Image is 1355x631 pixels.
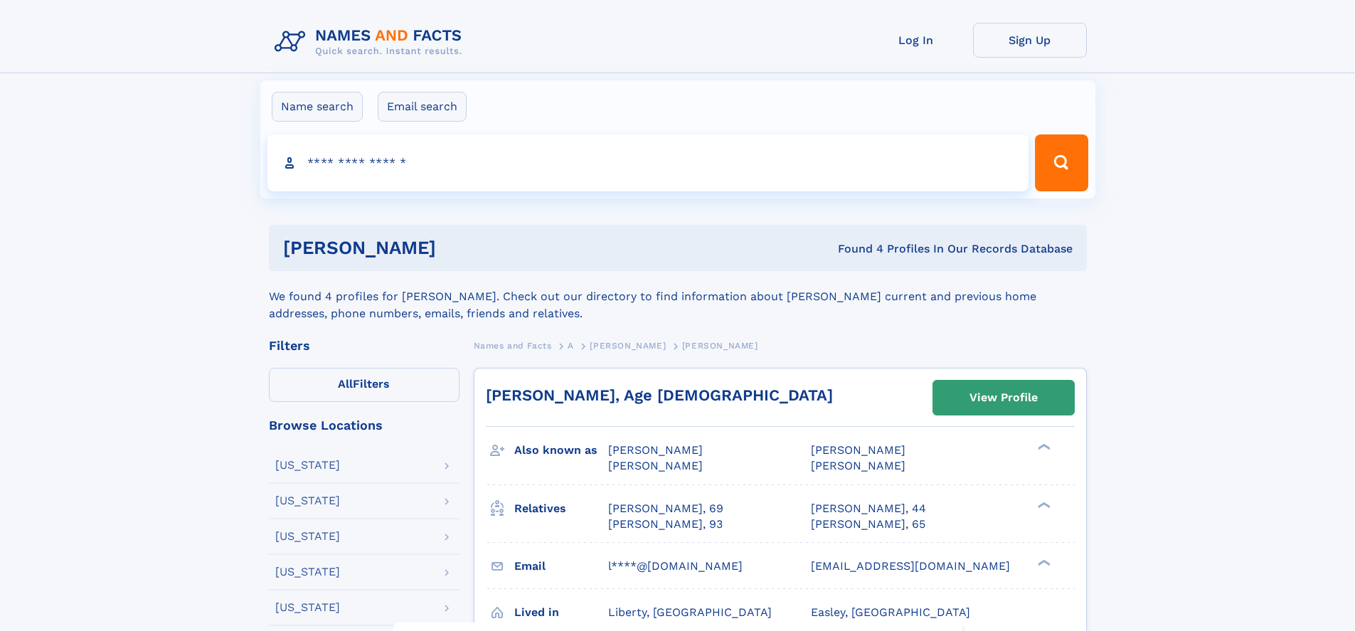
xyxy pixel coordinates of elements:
a: [PERSON_NAME], 93 [608,516,723,532]
h3: Also known as [514,438,608,462]
a: [PERSON_NAME], Age [DEMOGRAPHIC_DATA] [486,386,833,404]
label: Email search [378,92,467,122]
a: [PERSON_NAME], 65 [811,516,925,532]
div: Browse Locations [269,419,459,432]
span: Easley, [GEOGRAPHIC_DATA] [811,605,970,619]
span: All [338,377,353,391]
input: search input [267,134,1029,191]
span: Liberty, [GEOGRAPHIC_DATA] [608,605,772,619]
span: [PERSON_NAME] [811,443,905,457]
span: A [568,341,574,351]
span: [PERSON_NAME] [608,443,703,457]
span: [PERSON_NAME] [590,341,666,351]
span: [EMAIL_ADDRESS][DOMAIN_NAME] [811,559,1010,573]
div: ❯ [1034,558,1051,567]
a: [PERSON_NAME], 44 [811,501,926,516]
img: Logo Names and Facts [269,23,474,61]
div: Found 4 Profiles In Our Records Database [637,241,1073,257]
span: [PERSON_NAME] [811,459,905,472]
a: [PERSON_NAME] [590,336,666,354]
a: [PERSON_NAME], 69 [608,501,723,516]
div: [US_STATE] [275,566,340,578]
h3: Email [514,554,608,578]
label: Filters [269,368,459,402]
h1: [PERSON_NAME] [283,239,637,257]
div: ❯ [1034,442,1051,452]
div: [US_STATE] [275,531,340,542]
a: View Profile [933,381,1074,415]
div: View Profile [969,381,1038,414]
div: [US_STATE] [275,602,340,613]
div: Filters [269,339,459,352]
div: [US_STATE] [275,495,340,507]
span: [PERSON_NAME] [682,341,758,351]
div: We found 4 profiles for [PERSON_NAME]. Check out our directory to find information about [PERSON_... [269,271,1087,322]
a: A [568,336,574,354]
h3: Relatives [514,497,608,521]
div: ❯ [1034,500,1051,509]
button: Search Button [1035,134,1088,191]
a: Log In [859,23,973,58]
h3: Lived in [514,600,608,625]
span: [PERSON_NAME] [608,459,703,472]
a: Names and Facts [474,336,552,354]
a: Sign Up [973,23,1087,58]
label: Name search [272,92,363,122]
div: [US_STATE] [275,460,340,471]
